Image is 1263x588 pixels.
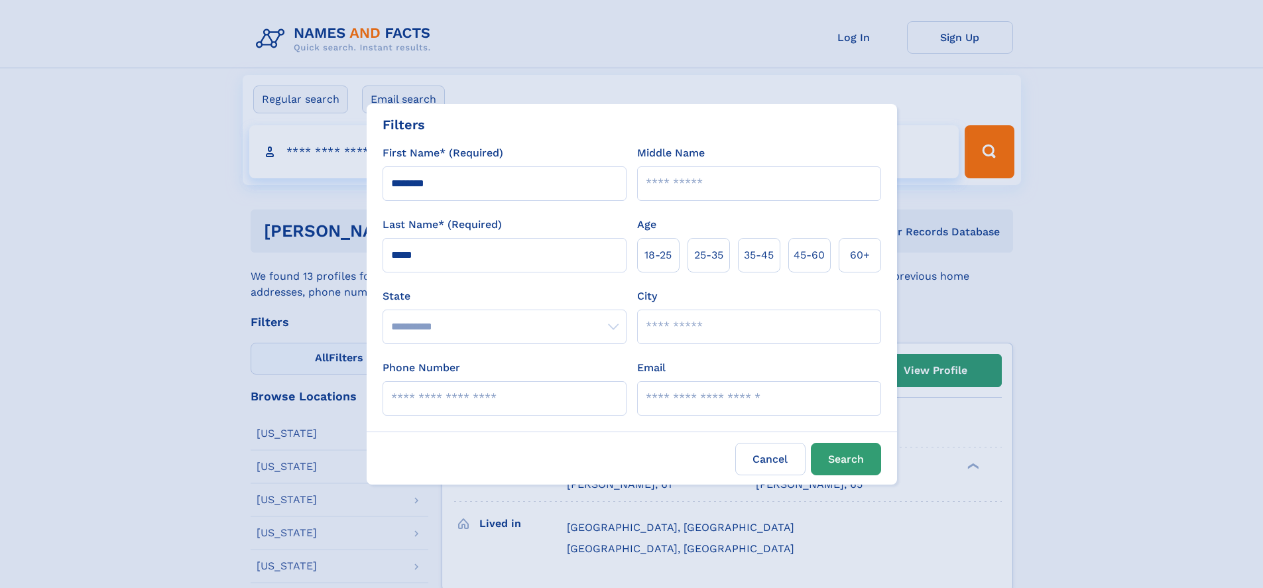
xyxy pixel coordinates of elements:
[637,360,666,376] label: Email
[383,288,627,304] label: State
[735,443,806,475] label: Cancel
[850,247,870,263] span: 60+
[383,360,460,376] label: Phone Number
[694,247,723,263] span: 25‑35
[637,288,657,304] label: City
[644,247,672,263] span: 18‑25
[811,443,881,475] button: Search
[637,217,656,233] label: Age
[383,145,503,161] label: First Name* (Required)
[383,217,502,233] label: Last Name* (Required)
[637,145,705,161] label: Middle Name
[383,115,425,135] div: Filters
[794,247,825,263] span: 45‑60
[744,247,774,263] span: 35‑45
